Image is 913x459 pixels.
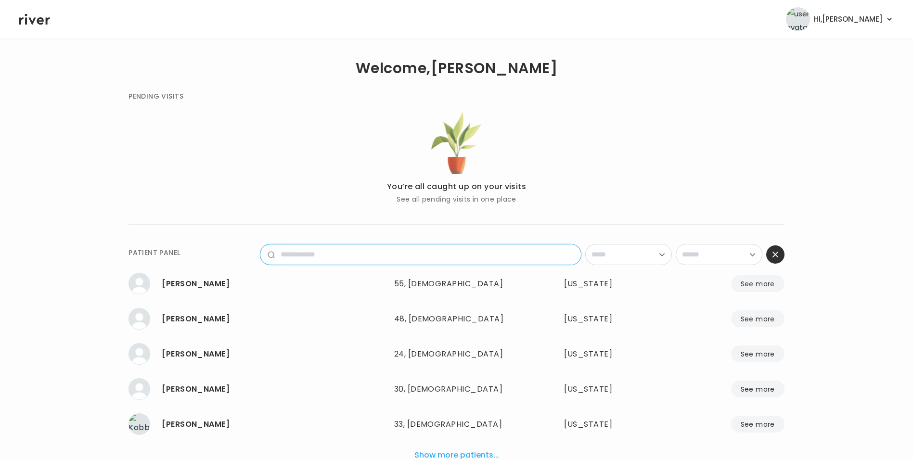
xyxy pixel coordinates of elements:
[394,277,519,291] div: 55, [DEMOGRAPHIC_DATA]
[387,193,527,205] p: See all pending visits in one place
[129,378,150,400] img: Jose Bonilla
[129,343,150,365] img: Santiago Fernandez
[129,90,183,102] div: PENDING VISITS
[814,13,883,26] span: Hi, [PERSON_NAME]
[731,275,784,292] button: See more
[162,347,386,361] div: Santiago Fernandez
[564,347,652,361] div: Virginia
[731,416,784,433] button: See more
[162,277,386,291] div: Monica Pita Mendoza
[786,7,810,31] img: user avatar
[394,382,519,396] div: 30, [DEMOGRAPHIC_DATA]
[394,347,519,361] div: 24, [DEMOGRAPHIC_DATA]
[731,310,784,327] button: See more
[394,312,519,326] div: 48, [DEMOGRAPHIC_DATA]
[394,418,519,431] div: 33, [DEMOGRAPHIC_DATA]
[564,418,652,431] div: Minnesota
[786,7,894,31] button: user avatarHi,[PERSON_NAME]
[162,312,386,326] div: Alexie Leitner
[356,62,557,75] h1: Welcome, [PERSON_NAME]
[129,247,180,258] div: PATIENT PANEL
[129,273,150,294] img: Monica Pita Mendoza
[162,382,386,396] div: Jose Bonilla
[387,180,527,193] p: You’re all caught up on your visits
[162,418,386,431] div: Kobby Amoah
[275,244,581,265] input: name
[564,277,652,291] div: Pennsylvania
[731,345,784,362] button: See more
[129,308,150,330] img: Alexie Leitner
[129,413,150,435] img: Kobby Amoah
[564,382,652,396] div: California
[564,312,652,326] div: Minnesota
[731,381,784,397] button: See more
